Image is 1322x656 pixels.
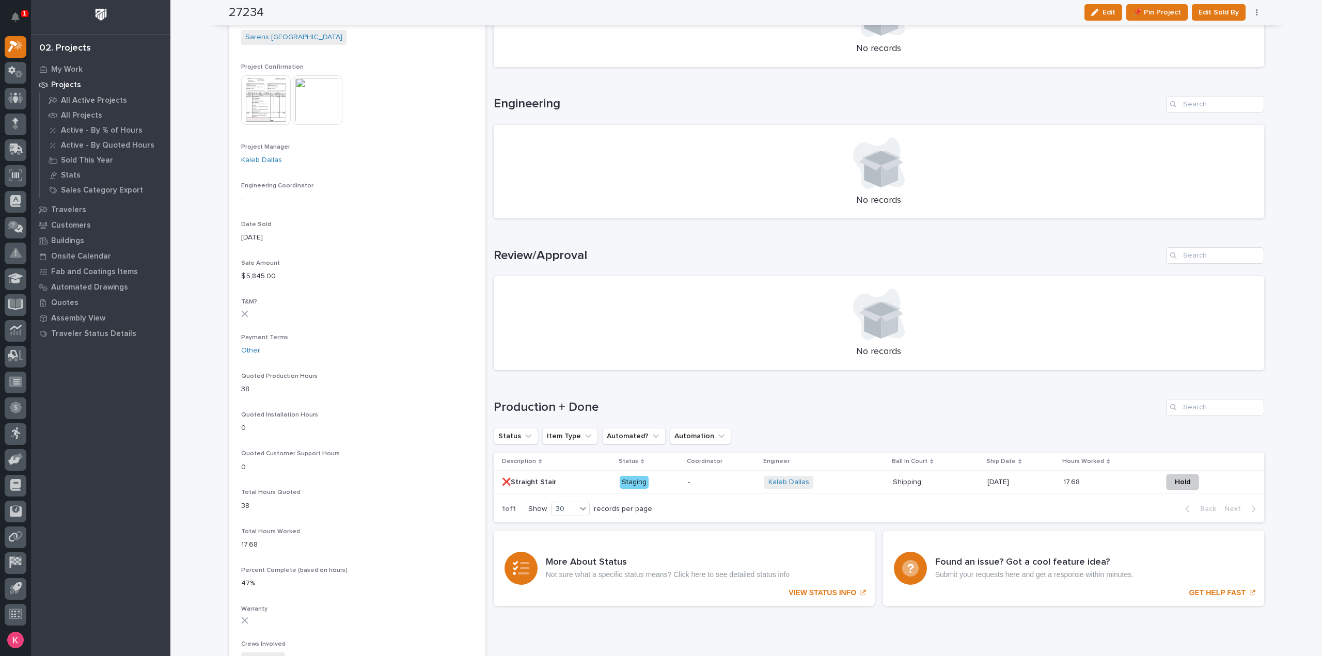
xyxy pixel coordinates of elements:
p: records per page [594,505,652,514]
p: Show [528,505,547,514]
button: Edit Sold By [1192,4,1246,21]
a: Assembly View [31,310,170,326]
input: Search [1166,399,1264,415]
span: Engineering Coordinator [241,183,313,189]
div: Search [1166,247,1264,264]
p: Onsite Calendar [51,252,111,261]
span: Payment Terms [241,334,288,341]
span: Total Hours Quoted [241,489,301,495]
h1: Production + Done [494,400,1162,415]
a: Onsite Calendar [31,248,170,264]
span: Date Sold [241,221,271,228]
p: Engineer [763,456,790,467]
p: No records [506,195,1252,206]
p: Stats [61,171,81,180]
p: Ship Date [986,456,1016,467]
span: Project Manager [241,144,290,150]
p: VIEW STATUS INFO [789,588,856,597]
p: Sold This Year [61,156,113,165]
div: Staging [620,476,649,489]
p: 38 [241,384,473,395]
a: Kaleb Dallas [241,155,282,166]
p: Active - By % of Hours [61,126,143,135]
img: Workspace Logo [91,5,111,24]
p: [DATE] [987,478,1055,487]
a: Travelers [31,202,170,217]
button: Notifications [5,6,26,28]
a: Projects [31,77,170,92]
button: Back [1177,504,1220,514]
p: ❌Straight Stair [502,476,558,487]
p: Automated Drawings [51,283,128,292]
a: Traveler Status Details [31,326,170,341]
p: 17.68 [1063,476,1082,487]
button: Edit [1084,4,1122,21]
span: Sale Amount [241,260,280,266]
p: $ 5,845.00 [241,271,473,282]
a: All Projects [40,108,170,122]
span: Edit [1103,8,1115,17]
h2: 27234 [229,5,264,20]
p: Not sure what a specific status means? Click here to see detailed status info [546,570,790,579]
span: Delivery / Work Location(s) [241,19,320,25]
button: Automation [670,428,731,444]
p: - [241,194,473,204]
a: Automated Drawings [31,279,170,295]
p: Projects [51,81,81,90]
p: Hours Worked [1062,456,1104,467]
a: Buildings [31,233,170,248]
a: Other [241,345,260,356]
p: - [688,478,756,487]
p: Shipping [893,476,923,487]
a: Stats [40,168,170,182]
h1: Engineering [494,97,1162,111]
p: Submit your requests here and get a response within minutes. [935,570,1134,579]
h3: More About Status [546,557,790,568]
h3: Found an issue? Got a cool feature idea? [935,557,1134,568]
p: All Active Projects [61,96,127,105]
button: Status [494,428,538,444]
p: 1 of 1 [494,497,524,522]
button: Automated? [602,428,666,444]
p: 0 [241,423,473,434]
button: Next [1220,504,1264,514]
span: Project Confirmation [241,64,304,70]
span: Quoted Customer Support Hours [241,451,340,457]
div: Notifications1 [13,12,26,29]
p: 38 [241,501,473,511]
button: Item Type [542,428,598,444]
a: Fab and Coatings Items [31,264,170,279]
p: Description [502,456,536,467]
h1: Review/Approval [494,248,1162,263]
p: Traveler Status Details [51,329,136,339]
span: Crews Involved [241,641,286,647]
p: 17.68 [241,539,473,550]
p: Travelers [51,205,86,215]
button: users-avatar [5,629,26,651]
input: Search [1166,96,1264,113]
span: Next [1224,504,1247,514]
p: Quotes [51,298,78,308]
span: Hold [1175,476,1190,488]
a: Quotes [31,295,170,310]
p: 47% [241,578,473,589]
span: Quoted Production Hours [241,373,318,379]
span: Back [1194,504,1216,514]
p: My Work [51,65,83,74]
p: Ball In Court [892,456,927,467]
p: Customers [51,221,91,230]
a: Sales Category Export [40,183,170,197]
p: All Projects [61,111,102,120]
p: No records [506,346,1252,358]
p: 1 [23,10,26,17]
a: Kaleb Dallas [768,478,809,487]
button: 📌 Pin Project [1126,4,1188,21]
p: No records [506,43,1252,55]
span: 📌 Pin Project [1133,6,1181,19]
span: Total Hours Worked [241,529,300,535]
a: Active - By % of Hours [40,123,170,137]
p: Status [619,456,638,467]
p: GET HELP FAST [1189,588,1246,597]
